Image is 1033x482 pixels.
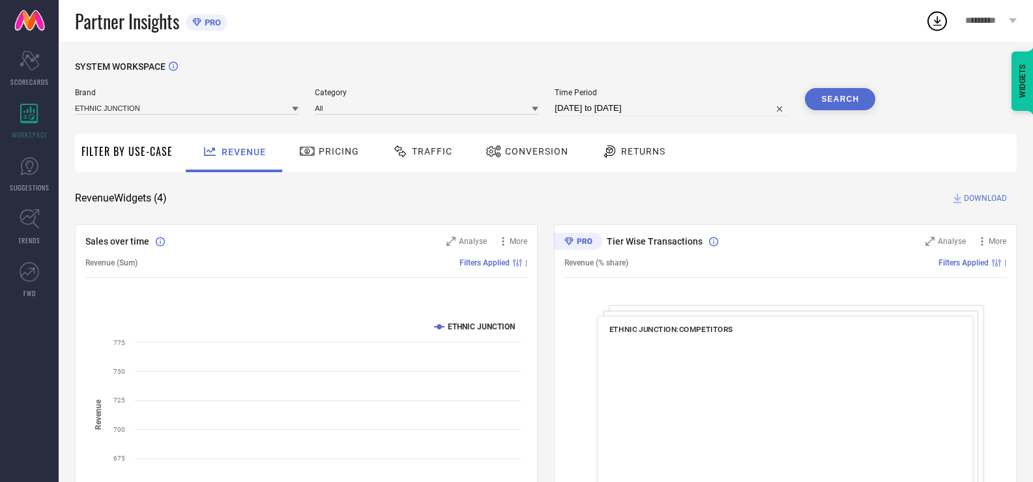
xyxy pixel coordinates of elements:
[94,399,103,430] tspan: Revenue
[805,88,875,110] button: Search
[505,146,568,157] span: Conversion
[113,339,125,346] text: 775
[85,258,138,267] span: Revenue (Sum)
[621,146,665,157] span: Returns
[113,426,125,433] text: 700
[446,237,456,246] svg: Zoom
[113,368,125,375] text: 750
[315,88,538,97] span: Category
[75,88,298,97] span: Brand
[609,325,733,334] span: ETHNIC JUNCTION:COMPETITORS
[964,192,1007,205] span: DOWNLOAD
[222,147,266,157] span: Revenue
[12,130,48,140] span: WORKSPACE
[113,455,125,462] text: 675
[75,61,166,72] span: SYSTEM WORKSPACE
[459,237,487,246] span: Analyse
[75,8,179,35] span: Partner Insights
[448,322,515,331] text: ETHNIC JUNCTION
[10,183,50,192] span: SUGGESTIONS
[81,143,173,159] span: Filter By Use-Case
[75,192,167,205] span: Revenue Widgets ( 4 )
[1004,258,1006,267] span: |
[555,100,789,116] input: Select time period
[925,237,935,246] svg: Zoom
[23,288,36,298] span: FWD
[10,77,49,87] span: SCORECARDS
[412,146,452,157] span: Traffic
[113,397,125,404] text: 725
[525,258,527,267] span: |
[989,237,1006,246] span: More
[319,146,359,157] span: Pricing
[201,18,221,27] span: PRO
[938,258,989,267] span: Filters Applied
[555,88,789,97] span: Time Period
[925,9,949,33] div: Open download list
[607,236,703,247] span: Tier Wise Transactions
[564,258,628,267] span: Revenue (% share)
[85,236,149,247] span: Sales over time
[938,237,966,246] span: Analyse
[459,258,510,267] span: Filters Applied
[18,235,40,245] span: TRENDS
[554,233,602,252] div: Premium
[510,237,527,246] span: More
